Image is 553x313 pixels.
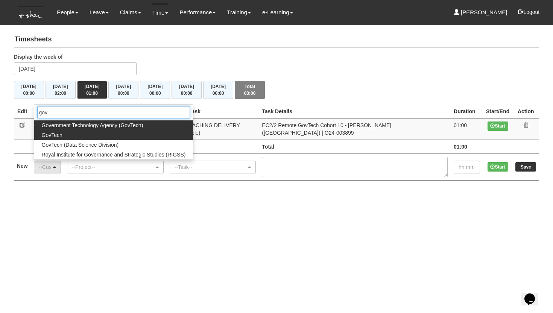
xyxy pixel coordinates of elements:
td: GovTech [31,118,64,140]
th: Action [512,105,539,119]
span: 00:00 [181,91,193,96]
td: PR09 COACHING DELIVERY (Chargeable) [167,118,259,140]
input: Save [515,162,536,172]
a: Performance [179,4,216,21]
span: 00:00 [118,91,129,96]
span: 00:00 [23,91,35,96]
div: --Customer-- [39,163,52,171]
button: [DATE]00:00 [14,81,44,99]
button: [DATE]00:00 [203,81,233,99]
button: Start [488,162,508,172]
span: Government Technology Agency (GovTech) [42,122,143,129]
label: New [17,162,28,170]
th: Duration [451,105,483,119]
button: --Task-- [170,161,256,173]
label: Display the week of [14,53,63,61]
th: Start/End [483,105,512,119]
th: Client [31,105,64,119]
a: Claims [120,4,141,21]
button: Total03:00 [235,81,265,99]
input: hh:mm [454,161,480,173]
button: [DATE]01:00 [77,81,107,99]
th: Project Task [167,105,259,119]
td: EC2/2 Remote GovTech Cohort 10 - [PERSON_NAME] ([GEOGRAPHIC_DATA]) | O24-003899 [259,118,451,140]
td: 01:00 [451,140,483,153]
a: Time [152,4,169,21]
th: Edit [14,105,31,119]
span: GovTech [42,131,62,139]
span: 00:00 [149,91,161,96]
button: [DATE]00:00 [172,81,202,99]
td: 01:00 [451,118,483,140]
div: Timesheet Week Summary [14,81,539,99]
a: [PERSON_NAME] [454,4,507,21]
span: 00:00 [213,91,224,96]
span: 03:00 [244,91,256,96]
iframe: chat widget [521,283,545,305]
button: [DATE]00:00 [140,81,170,99]
a: Training [227,4,251,21]
button: Start [488,122,508,131]
h4: Timesheets [14,32,539,47]
div: --Project-- [72,163,154,171]
th: Task Details [259,105,451,119]
button: Logout [513,3,545,21]
a: e-Learning [262,4,293,21]
button: [DATE]00:00 [108,81,138,99]
b: Total [262,144,274,150]
button: --Project-- [67,161,164,173]
span: 02:00 [55,91,66,96]
span: Royal Institute for Governance and Strategic Studies (RIGSS) [42,151,186,158]
button: [DATE]02:00 [46,81,76,99]
span: 01:00 [86,91,98,96]
a: People [57,4,78,21]
input: Search [37,106,190,119]
a: Leave [90,4,109,21]
span: GovTech (Data Science Division) [42,141,119,149]
div: --Task-- [175,163,247,171]
button: --Customer-- [34,161,61,173]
